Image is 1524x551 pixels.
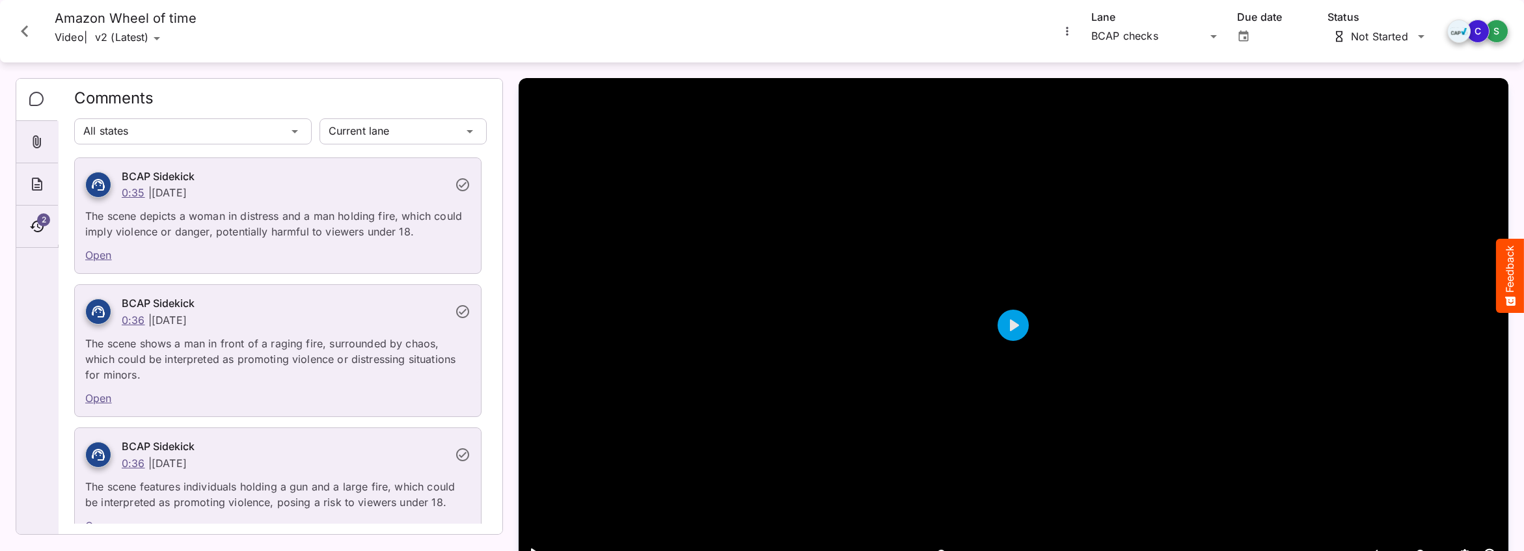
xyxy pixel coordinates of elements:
[85,471,470,510] p: The scene features individuals holding a gun and a large fire, which could be interpreted as prom...
[5,12,44,51] button: Close card
[1091,26,1206,47] div: BCAP checks
[55,10,197,27] h4: Amazon Wheel of time
[85,328,470,383] p: The scene shows a man in front of a raging fire, surrounded by chaos, which could be interpreted ...
[320,118,462,144] div: Current lane
[1333,30,1409,43] div: Not Started
[1466,20,1490,43] div: C
[998,310,1029,341] button: Play
[16,121,58,163] div: Attachments
[74,89,487,116] h2: Comments
[122,186,145,199] a: 0:35
[152,457,187,470] p: [DATE]
[1496,239,1524,313] button: Feedback
[122,295,447,312] h6: BCAP Sidekick
[85,249,112,262] a: Open
[16,206,58,248] div: Timeline
[122,314,145,327] a: 0:36
[122,457,145,470] a: 0:36
[148,186,152,199] p: |
[85,392,112,405] a: Open
[95,29,149,48] div: v2 (Latest)
[74,118,287,144] div: All states
[152,186,187,199] p: [DATE]
[84,30,87,45] span: |
[16,79,59,121] div: Comments
[16,163,58,206] div: About
[85,200,470,239] p: The scene depicts a woman in distress and a man holding fire, which could imply violence or dange...
[122,438,447,455] h6: BCAP Sidekick
[148,457,152,470] p: |
[85,519,112,532] a: Open
[1235,28,1252,45] button: Open
[152,314,187,327] p: [DATE]
[37,213,50,226] span: 2
[1059,23,1076,40] button: More options for Amazon Wheel of time
[55,27,84,50] p: Video
[148,314,152,327] p: |
[122,168,447,185] h6: BCAP Sidekick
[1485,20,1508,43] div: S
